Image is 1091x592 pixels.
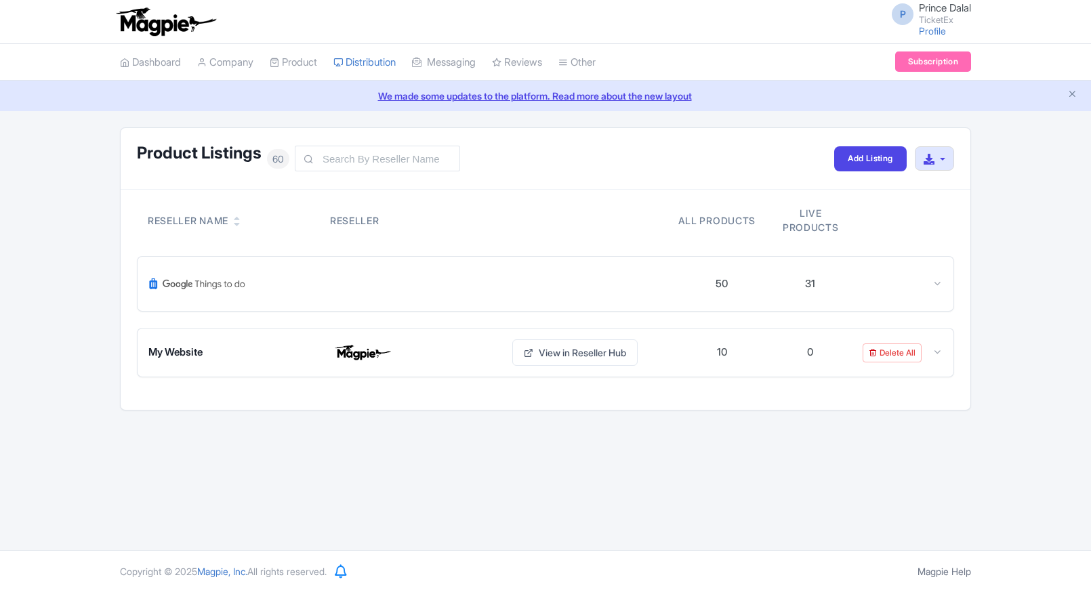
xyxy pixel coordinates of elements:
button: Close announcement [1067,87,1077,103]
a: Messaging [412,44,476,81]
a: Company [197,44,253,81]
span: 60 [267,149,289,169]
a: Profile [919,25,946,37]
a: Other [558,44,596,81]
div: Live products [772,206,849,234]
h1: Product Listings [137,144,262,162]
span: Prince Dalal [919,1,971,14]
a: View in Reseller Hub [512,339,638,366]
img: Google Things To Do [148,268,246,300]
div: Copyright © 2025 All rights reserved. [112,564,335,578]
a: Delete All [863,343,922,362]
div: 10 [717,345,727,360]
div: Reseller [330,213,496,228]
div: Reseller Name [148,213,228,228]
a: Dashboard [120,44,181,81]
div: All products [678,213,756,228]
span: Magpie, Inc. [197,566,247,577]
img: logo-ab69f6fb50320c5b225c76a69d11143b.png [113,7,218,37]
small: TicketEx [919,16,971,24]
a: Magpie Help [918,566,971,577]
a: Subscription [895,51,971,72]
a: We made some updates to the platform. Read more about the new layout [8,89,1083,103]
input: Search By Reseller Name [295,146,460,171]
span: P [892,3,913,25]
a: Distribution [333,44,396,81]
div: 50 [716,276,728,292]
a: Product [270,44,317,81]
a: Reviews [492,44,542,81]
a: Add Listing [834,146,906,171]
span: My Website [148,345,203,360]
div: 31 [805,276,815,292]
div: 0 [807,345,813,360]
img: My Website [330,342,395,364]
a: P Prince Dalal TicketEx [884,3,971,24]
